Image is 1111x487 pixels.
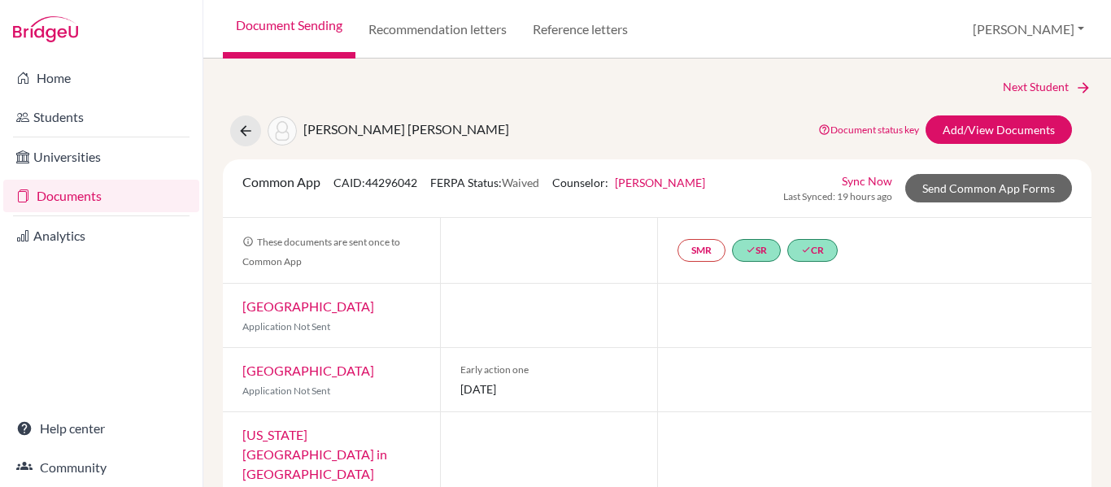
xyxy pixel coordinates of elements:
[965,14,1091,45] button: [PERSON_NAME]
[905,174,1072,202] a: Send Common App Forms
[818,124,919,136] a: Document status key
[242,298,374,314] a: [GEOGRAPHIC_DATA]
[3,62,199,94] a: Home
[3,101,199,133] a: Students
[333,176,417,189] span: CAID: 44296042
[3,412,199,445] a: Help center
[242,385,330,397] span: Application Not Sent
[3,180,199,212] a: Documents
[3,451,199,484] a: Community
[460,363,638,377] span: Early action one
[746,245,756,254] i: done
[13,16,78,42] img: Bridge-U
[502,176,539,189] span: Waived
[242,236,400,267] span: These documents are sent once to Common App
[842,172,892,189] a: Sync Now
[3,220,199,252] a: Analytics
[242,320,330,333] span: Application Not Sent
[677,239,725,262] a: SMR
[3,141,199,173] a: Universities
[430,176,539,189] span: FERPA Status:
[1003,78,1091,96] a: Next Student
[242,174,320,189] span: Common App
[242,363,374,378] a: [GEOGRAPHIC_DATA]
[460,380,638,398] span: [DATE]
[615,176,705,189] a: [PERSON_NAME]
[732,239,781,262] a: doneSR
[801,245,811,254] i: done
[552,176,705,189] span: Counselor:
[783,189,892,204] span: Last Synced: 19 hours ago
[303,121,509,137] span: [PERSON_NAME] [PERSON_NAME]
[926,115,1072,144] a: Add/View Documents
[787,239,838,262] a: doneCR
